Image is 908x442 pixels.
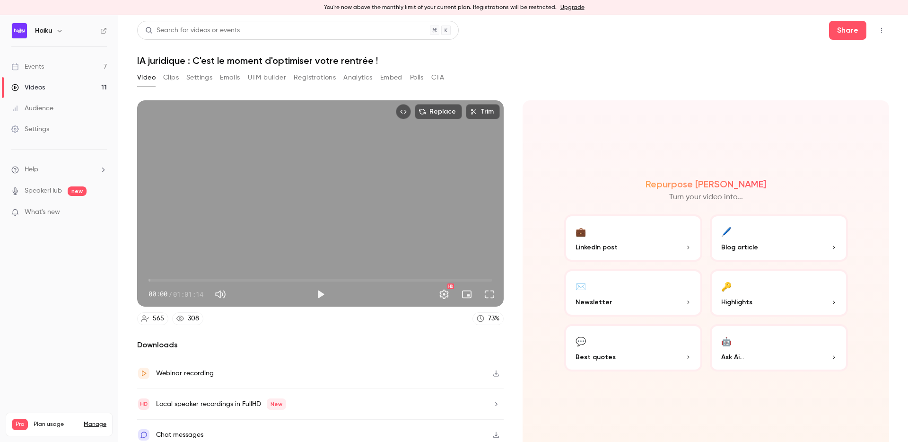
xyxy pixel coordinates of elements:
[710,324,848,371] button: 🤖Ask Ai...
[137,55,889,66] h1: IA juridique : C'est le moment d'optimiser votre rentrée !
[721,279,732,293] div: 🔑
[25,165,38,175] span: Help
[721,242,758,252] span: Blog article
[137,339,504,351] h2: Downloads
[12,419,28,430] span: Pro
[564,324,702,371] button: 💬Best quotes
[564,214,702,262] button: 💼LinkedIn post
[163,70,179,85] button: Clips
[84,421,106,428] a: Manage
[188,314,199,324] div: 308
[12,23,27,38] img: Haiku
[11,124,49,134] div: Settings
[11,62,44,71] div: Events
[34,421,78,428] span: Plan usage
[156,398,286,410] div: Local speaker recordings in FullHD
[145,26,240,35] div: Search for videos or events
[156,429,203,441] div: Chat messages
[576,242,618,252] span: LinkedIn post
[576,224,586,239] div: 💼
[447,283,454,289] div: HD
[466,104,500,119] button: Trim
[721,297,752,307] span: Highlights
[560,4,585,11] a: Upgrade
[168,289,172,299] span: /
[172,312,203,325] a: 308
[480,285,499,304] button: Full screen
[646,178,766,190] h2: Repurpose [PERSON_NAME]
[431,70,444,85] button: CTA
[721,334,732,348] div: 🤖
[576,352,616,362] span: Best quotes
[457,285,476,304] button: Turn on miniplayer
[137,312,168,325] a: 565
[710,214,848,262] button: 🖊️Blog article
[156,368,214,379] div: Webinar recording
[11,104,53,113] div: Audience
[435,285,454,304] button: Settings
[576,279,586,293] div: ✉️
[267,398,286,410] span: New
[25,207,60,217] span: What's new
[410,70,424,85] button: Polls
[829,21,866,40] button: Share
[294,70,336,85] button: Registrations
[669,192,743,203] p: Turn your video into...
[173,289,203,299] span: 01:01:14
[396,104,411,119] button: Embed video
[576,334,586,348] div: 💬
[137,70,156,85] button: Video
[96,208,107,217] iframe: Noticeable Trigger
[343,70,373,85] button: Analytics
[211,285,230,304] button: Mute
[721,224,732,239] div: 🖊️
[186,70,212,85] button: Settings
[564,269,702,317] button: ✉️Newsletter
[35,26,52,35] h6: Haiku
[220,70,240,85] button: Emails
[472,312,504,325] a: 73%
[153,314,164,324] div: 565
[25,186,62,196] a: SpeakerHub
[148,289,167,299] span: 00:00
[721,352,744,362] span: Ask Ai...
[311,285,330,304] button: Play
[11,83,45,92] div: Videos
[710,269,848,317] button: 🔑Highlights
[380,70,402,85] button: Embed
[488,314,499,324] div: 73 %
[576,297,612,307] span: Newsletter
[415,104,462,119] button: Replace
[874,23,889,38] button: Top Bar Actions
[11,165,107,175] li: help-dropdown-opener
[148,289,203,299] div: 00:00
[68,186,87,196] span: new
[248,70,286,85] button: UTM builder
